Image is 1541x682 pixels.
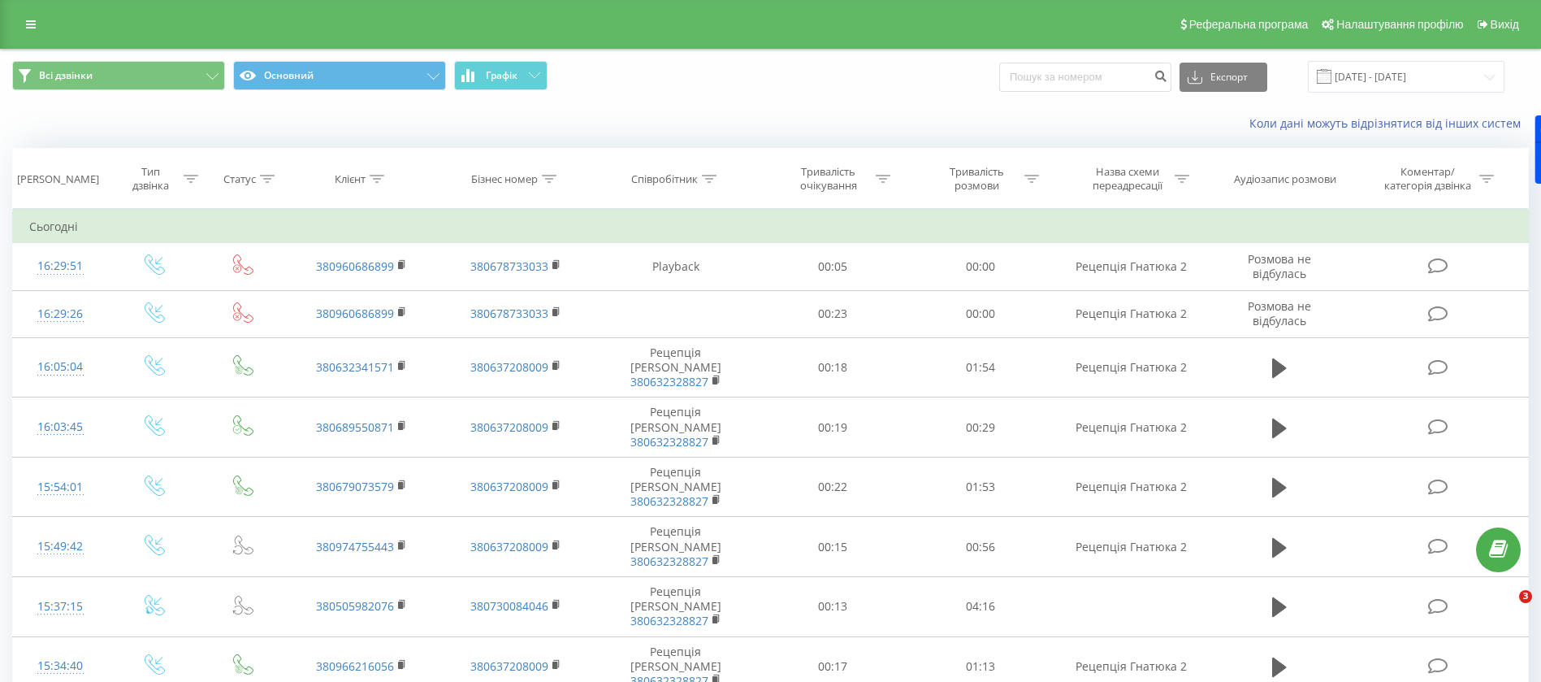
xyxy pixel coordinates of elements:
div: [PERSON_NAME] [17,172,99,186]
div: 16:05:04 [29,351,91,383]
span: Реферальна програма [1189,18,1309,31]
button: Основний [233,61,446,90]
a: 380632328827 [630,554,708,569]
div: 16:29:26 [29,298,91,330]
td: 00:05 [759,243,907,290]
a: 380637208009 [470,658,548,674]
div: Клієнт [335,172,366,186]
a: 380637208009 [470,419,548,435]
span: Розмова не відбулась [1248,298,1311,328]
span: 3 [1519,590,1532,603]
td: 00:13 [759,577,907,637]
a: 380632328827 [630,493,708,509]
a: 380960686899 [316,258,394,274]
input: Пошук за номером [999,63,1171,92]
td: 00:29 [907,397,1054,458]
td: 00:19 [759,397,907,458]
td: 00:00 [907,243,1054,290]
div: 16:03:45 [29,411,91,443]
a: 380632328827 [630,434,708,450]
div: Статус [223,172,256,186]
a: Коли дані можуть відрізнятися вiд інших систем [1249,115,1529,131]
a: 380678733033 [470,306,548,321]
a: 380637208009 [470,479,548,494]
span: Розмова не відбулась [1248,251,1311,281]
div: Тип дзвінка [122,165,180,193]
button: Графік [454,61,548,90]
a: 380960686899 [316,306,394,321]
div: Коментар/категорія дзвінка [1380,165,1475,193]
td: Рецепція Гнатюка 2 [1054,243,1208,290]
td: Рецепція [PERSON_NAME] [593,517,759,577]
td: 00:23 [759,290,907,337]
button: Всі дзвінки [12,61,225,90]
td: Рецепція Гнатюка 2 [1054,397,1208,458]
span: Всі дзвінки [39,69,93,82]
td: Рецепція Гнатюка 2 [1054,517,1208,577]
div: Аудіозапис розмови [1234,172,1336,186]
td: Рецепція [PERSON_NAME] [593,577,759,637]
a: 380505982076 [316,598,394,614]
td: 04:16 [907,577,1054,637]
td: Сьогодні [13,211,1529,243]
a: 380632328827 [630,374,708,389]
a: 380632341571 [316,359,394,375]
td: 00:15 [759,517,907,577]
a: 380966216056 [316,658,394,674]
a: 380637208009 [470,359,548,375]
td: Рецепція Гнатюка 2 [1054,457,1208,517]
a: 380679073579 [316,479,394,494]
td: Рецепція Гнатюка 2 [1054,290,1208,337]
td: 00:00 [907,290,1054,337]
a: 380730084046 [470,598,548,614]
div: Бізнес номер [471,172,538,186]
td: 00:22 [759,457,907,517]
span: Вихід [1491,18,1519,31]
span: Графік [486,70,517,81]
div: 15:49:42 [29,531,91,563]
td: Рецепція [PERSON_NAME] [593,457,759,517]
a: 380678733033 [470,258,548,274]
td: 01:53 [907,457,1054,517]
td: Playback [593,243,759,290]
td: 00:56 [907,517,1054,577]
div: Назва схеми переадресації [1084,165,1171,193]
div: Тривалість розмови [933,165,1020,193]
td: Рецепція [PERSON_NAME] [593,397,759,458]
div: 16:29:51 [29,250,91,282]
iframe: Intercom live chat [1486,590,1525,629]
td: 01:54 [907,337,1054,397]
div: Тривалість очікування [785,165,872,193]
span: Налаштування профілю [1336,18,1463,31]
div: 15:34:40 [29,650,91,682]
a: 380637208009 [470,539,548,554]
button: Експорт [1180,63,1267,92]
td: 00:18 [759,337,907,397]
a: 380632328827 [630,613,708,628]
div: 15:37:15 [29,591,91,623]
td: Рецепція Гнатюка 2 [1054,337,1208,397]
td: Рецепція [PERSON_NAME] [593,337,759,397]
div: Співробітник [631,172,698,186]
a: 380689550871 [316,419,394,435]
a: 380974755443 [316,539,394,554]
div: 15:54:01 [29,471,91,503]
